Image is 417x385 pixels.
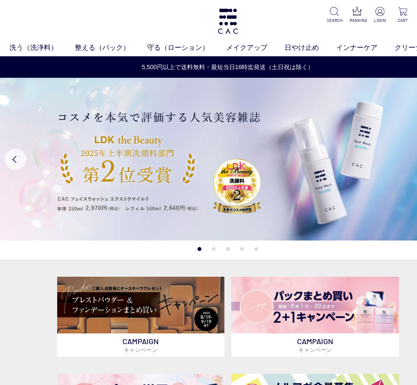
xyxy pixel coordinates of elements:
[226,43,285,53] a: メイクアップ
[217,9,239,34] img: logo
[124,346,157,353] span: キャンペーン
[231,277,399,333] img: パックキャンペーン2+1
[57,277,225,333] img: ベースメイクキャンペーン
[231,277,399,357] a: パックキャンペーン2+1 パックキャンペーン2+1 CAMPAIGNキャンペーン
[396,17,410,24] p: CART
[373,7,387,24] a: LOGIN
[75,43,147,53] a: 整える（パック）
[254,247,258,251] button: 5 of 5
[147,43,226,53] a: 守る（ローション）
[198,247,202,251] button: 1 of 5
[5,149,26,170] button: Previous
[240,247,244,251] button: 4 of 5
[350,7,364,24] a: RANKING
[231,333,399,357] p: CAMPAIGN
[212,247,216,251] button: 2 of 5
[327,7,341,24] a: SEARCH
[327,17,341,24] p: SEARCH
[57,277,225,357] a: ベースメイクキャンペーン ベースメイクキャンペーン CAMPAIGNキャンペーン
[298,346,332,353] span: キャンペーン
[336,43,395,53] a: インナーケア
[226,247,230,251] button: 3 of 5
[350,17,364,24] p: RANKING
[285,43,336,53] a: 日やけ止め
[373,17,387,24] p: LOGIN
[57,333,225,357] p: CAMPAIGN
[9,43,75,53] a: 洗う（洗浄料）
[396,7,410,24] a: CART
